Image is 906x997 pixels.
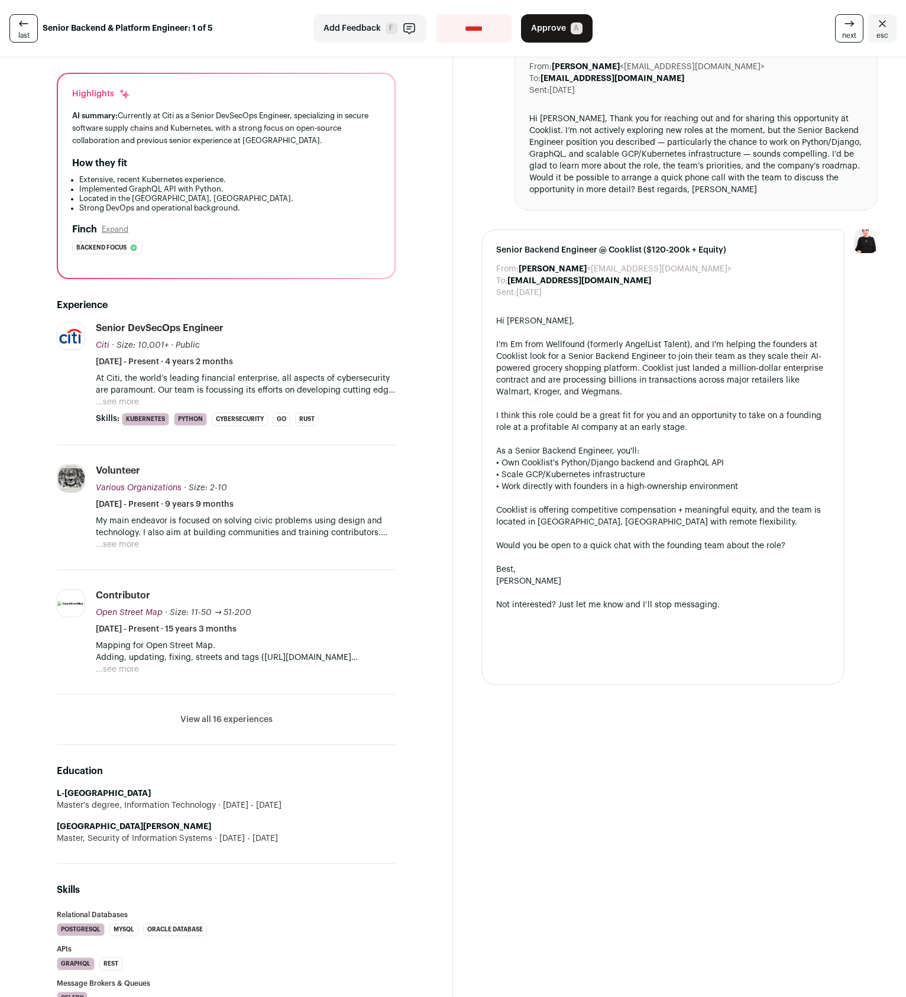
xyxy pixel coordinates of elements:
li: Python [174,413,207,426]
span: [DATE] - Present · 4 years 2 months [96,356,233,368]
span: last [18,31,30,40]
span: Add Feedback [323,22,381,34]
div: As a Senior Backend Engineer, you'll: [496,445,830,457]
span: · [171,339,173,351]
span: AI summary: [72,112,118,119]
p: My main endeavor is focused on solving civic problems using design and technology. I also aim at ... [96,515,396,539]
b: [PERSON_NAME] [519,265,587,273]
a: next [835,14,863,43]
strong: [GEOGRAPHIC_DATA][PERSON_NAME] [57,823,211,831]
li: Implemented GraphQL API with Python. [79,184,380,194]
span: Skills: [96,413,119,425]
span: [DATE] - Present · 15 years 3 months [96,623,237,635]
div: Cooklist is offering competitive compensation + meaningful equity, and the team is located in [GE... [496,504,830,528]
div: I'm Em from Wellfound (formerly AngelList Talent), and I'm helping the founders at Cooklist look ... [496,339,830,398]
p: At Citi, the world’s leading financial enterprise, all aspects of cybersecurity are paramount. Ou... [96,373,396,396]
li: Strong DevOps and operational background. [79,203,380,213]
span: Senior Backend Engineer @ Cooklist ($120-200k + Equity) [496,244,830,256]
div: • Scale GCP/Kubernetes infrastructure [496,469,830,481]
li: GraphQL [57,957,95,970]
dt: From: [529,61,552,73]
strong: Senior Backend & Platform Engineer: 1 of 5 [43,22,213,34]
span: [DATE] - [DATE] [212,833,278,844]
button: ...see more [96,539,139,551]
a: Close [868,14,897,43]
img: 9240684-medium_jpg [854,229,878,253]
div: I think this role could be a great fit for you and an opportunity to take on a founding role at a... [496,410,830,433]
span: Public [176,341,200,349]
span: · Size: 11-50 → 51-200 [165,608,251,617]
span: A [571,22,583,34]
div: Highlights [72,88,131,100]
strong: L-[GEOGRAPHIC_DATA] [57,789,151,798]
h3: Message Brokers & Queues [57,980,396,987]
li: Extensive, recent Kubernetes experience. [79,175,380,184]
li: Go [273,413,290,426]
li: Cybersecurity [212,413,268,426]
div: Master, Security of Information Systems [57,833,396,844]
div: Hi [PERSON_NAME], [496,315,830,327]
div: Currently at Citi as a Senior DevSecOps Engineer, specializing in secure software supply chains a... [72,109,380,147]
img: 1bbe4b65012d900a920ec2b1d7d26cec742997898c0d72044da33abab8b2bb12.jpg [57,328,85,345]
h2: Finch [72,222,97,237]
div: • Work directly with founders in a high-ownership environment [496,481,830,493]
div: Contributor [96,589,150,602]
li: PostgreSQL [57,923,105,936]
span: Open Street Map [96,608,163,617]
div: Not interested? Just let me know and I’ll stop messaging. [496,599,830,611]
h3: Relational Databases [57,911,396,918]
span: F [386,22,397,34]
span: esc [876,31,888,40]
h2: How they fit [72,156,127,170]
dt: To: [529,73,541,85]
span: [DATE] - [DATE] [216,799,281,811]
li: MySQL [109,923,138,936]
button: ...see more [96,663,139,675]
b: [EMAIL_ADDRESS][DOMAIN_NAME] [541,75,684,83]
div: Best, [496,564,830,575]
b: [PERSON_NAME] [552,63,620,71]
li: Located in the [GEOGRAPHIC_DATA], [GEOGRAPHIC_DATA]. [79,194,380,203]
dd: [DATE] [549,85,575,96]
div: Master's degree, Information Technology [57,799,396,811]
dt: From: [496,263,519,275]
span: Approve [531,22,566,34]
h2: Experience [57,298,396,312]
dd: [DATE] [516,287,542,299]
span: Various Organizations [96,484,182,492]
span: · Size: 10,001+ [112,341,169,349]
b: [EMAIL_ADDRESS][DOMAIN_NAME] [507,277,651,285]
li: Kubernetes [122,413,169,426]
li: Rust [295,413,319,426]
div: Hi [PERSON_NAME], Thank you for reaching out and for sharing this opportunity at Cooklist. I’m no... [529,113,863,196]
dt: Sent: [496,287,516,299]
dt: Sent: [529,85,549,96]
p: Adding, updating, fixing, streets and tags ([URL][DOMAIN_NAME][PERSON_NAME]). [96,652,396,663]
li: Oracle Database [143,923,207,936]
span: Citi [96,341,109,349]
span: [DATE] - Present · 9 years 9 months [96,499,234,510]
div: Would you be open to a quick chat with the founding team about the role? [496,540,830,552]
button: ...see more [96,396,139,408]
h3: APIs [57,946,396,953]
span: Backend focus [76,242,127,254]
a: last [9,14,38,43]
h2: Education [57,764,396,778]
div: Senior DevSecOps Engineer [96,322,224,335]
div: Volunteer [96,464,140,477]
dt: To: [496,275,507,287]
h2: Skills [57,883,396,897]
img: ef24f3903d2b2e31e4c5476d2c3321cdc5ad401b57494d673285fafde7f142eb.jpg [57,465,85,492]
dd: <[EMAIL_ADDRESS][DOMAIN_NAME]> [519,263,732,275]
span: next [842,31,856,40]
button: Expand [102,225,128,234]
button: View all 16 experiences [180,714,273,726]
p: Mapping for Open Street Map. [96,640,396,652]
div: [PERSON_NAME] [496,575,830,587]
img: c7a9b541b74eb203d579630f0f72db7bfd07f7d77d944e4d682faa007d18d221.jpg [57,600,85,606]
dd: <[EMAIL_ADDRESS][DOMAIN_NAME]> [552,61,765,73]
button: Add Feedback F [313,14,426,43]
button: Approve A [521,14,593,43]
div: • Own Cooklist's Python/Django backend and GraphQL API [496,457,830,469]
li: REST [99,957,122,970]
